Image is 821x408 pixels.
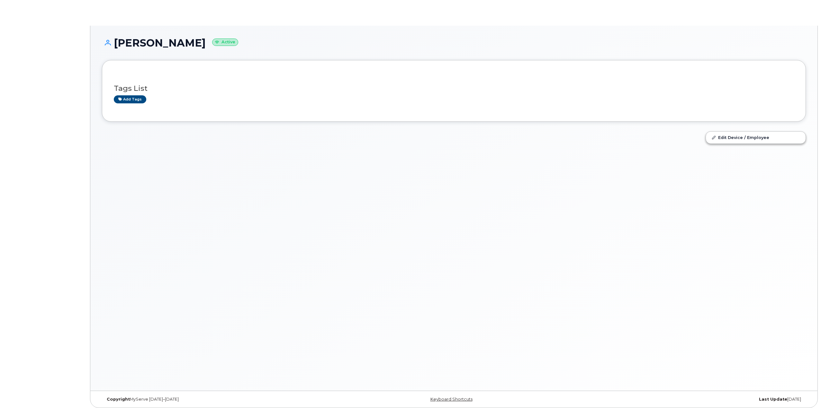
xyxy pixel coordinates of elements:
[430,397,473,402] a: Keyboard Shortcuts
[114,84,794,92] h3: Tags List
[212,39,238,46] small: Active
[107,397,130,402] strong: Copyright
[571,397,806,402] div: [DATE]
[759,397,787,402] strong: Last Update
[114,95,146,103] a: Add tags
[102,37,806,48] h1: [PERSON_NAME]
[706,132,806,143] a: Edit Device / Employee
[102,397,337,402] div: MyServe [DATE]–[DATE]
